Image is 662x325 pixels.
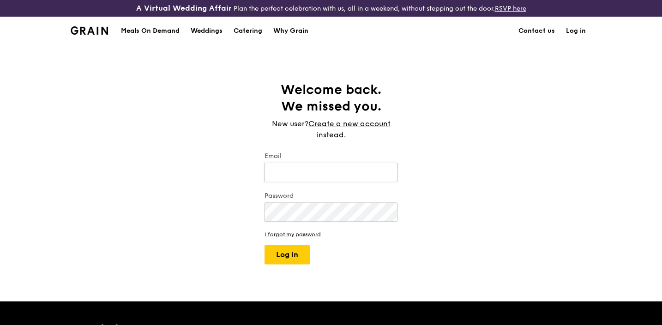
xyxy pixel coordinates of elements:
[71,16,108,44] a: GrainGrain
[228,17,268,45] a: Catering
[265,191,397,201] label: Password
[265,231,397,238] a: I forgot my password
[265,245,310,264] button: Log in
[110,4,552,13] div: Plan the perfect celebration with us, all in a weekend, without stepping out the door.
[234,17,262,45] div: Catering
[121,17,180,45] div: Meals On Demand
[308,118,391,129] a: Create a new account
[191,17,223,45] div: Weddings
[136,4,232,13] h3: A Virtual Wedding Affair
[265,152,397,161] label: Email
[185,17,228,45] a: Weddings
[560,17,591,45] a: Log in
[273,17,308,45] div: Why Grain
[272,119,308,128] span: New user?
[513,17,560,45] a: Contact us
[268,17,314,45] a: Why Grain
[495,5,526,12] a: RSVP here
[265,81,397,115] h1: Welcome back. We missed you.
[71,26,108,35] img: Grain
[317,130,346,139] span: instead.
